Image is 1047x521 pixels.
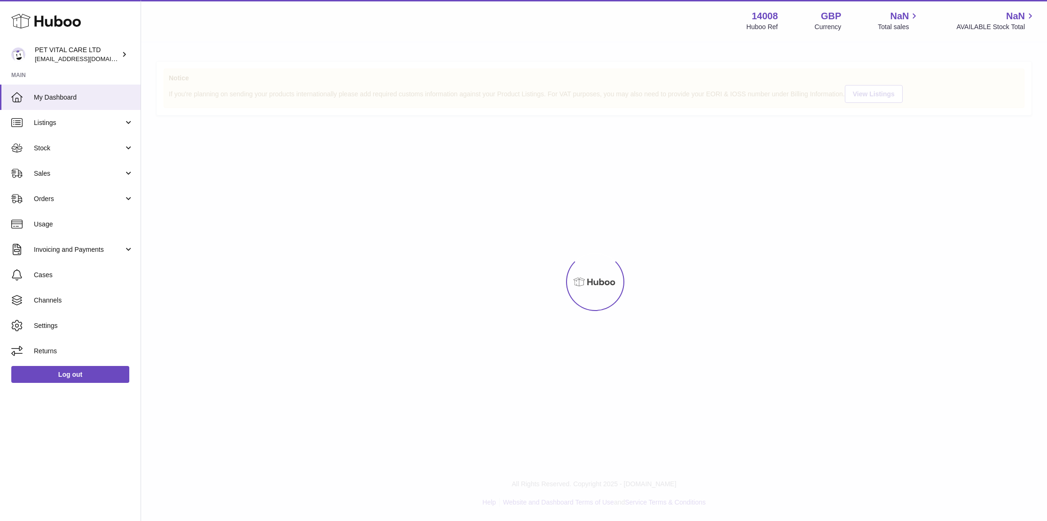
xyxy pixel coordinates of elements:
[34,118,124,127] span: Listings
[34,169,124,178] span: Sales
[34,296,134,305] span: Channels
[35,46,119,63] div: PET VITAL CARE LTD
[35,55,138,62] span: [EMAIL_ADDRESS][DOMAIN_NAME]
[890,10,909,23] span: NaN
[34,144,124,153] span: Stock
[752,10,778,23] strong: 14008
[1006,10,1025,23] span: NaN
[34,194,124,203] span: Orders
[747,23,778,31] div: Huboo Ref
[878,23,920,31] span: Total sales
[815,23,842,31] div: Currency
[956,23,1036,31] span: AVAILABLE Stock Total
[11,47,25,62] img: petvitalcare@gmail.com
[821,10,841,23] strong: GBP
[34,271,134,280] span: Cases
[34,321,134,330] span: Settings
[34,347,134,356] span: Returns
[11,366,129,383] a: Log out
[34,245,124,254] span: Invoicing and Payments
[34,220,134,229] span: Usage
[956,10,1036,31] a: NaN AVAILABLE Stock Total
[878,10,920,31] a: NaN Total sales
[34,93,134,102] span: My Dashboard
